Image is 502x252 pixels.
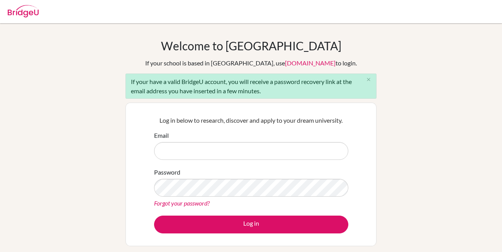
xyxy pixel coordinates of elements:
h1: Welcome to [GEOGRAPHIC_DATA] [161,39,341,53]
label: Email [154,131,169,140]
a: Forgot your password? [154,199,210,207]
button: Close [361,74,376,86]
button: Log in [154,216,348,233]
img: Bridge-U [8,5,39,17]
i: close [366,77,371,82]
a: [DOMAIN_NAME] [285,59,336,67]
label: Password [154,168,180,177]
p: Log in below to research, discover and apply to your dream university. [154,116,348,125]
div: If your school is based in [GEOGRAPHIC_DATA], use to login. [145,58,357,68]
div: If your have a valid BridgeU account, you will receive a password recovery link at the email addr... [126,74,376,99]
